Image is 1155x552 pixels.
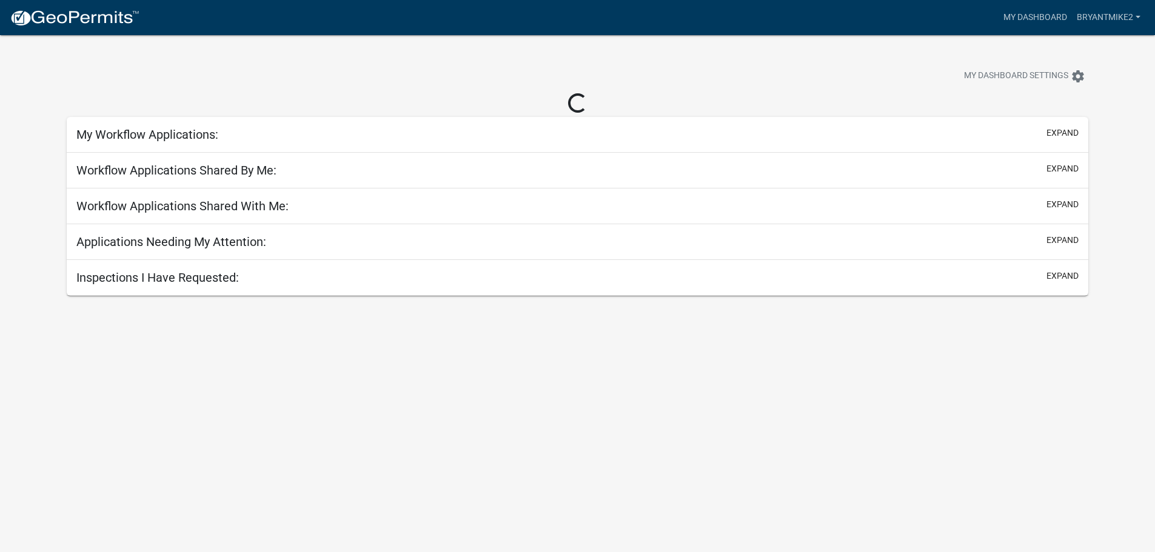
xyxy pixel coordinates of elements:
a: bryantmike2 [1072,6,1145,29]
h5: Applications Needing My Attention: [76,234,266,249]
button: expand [1046,234,1079,247]
h5: Workflow Applications Shared By Me: [76,163,276,178]
button: expand [1046,270,1079,282]
button: expand [1046,162,1079,175]
button: My Dashboard Settingssettings [954,64,1095,88]
a: My Dashboard [999,6,1072,29]
h5: My Workflow Applications: [76,127,218,142]
i: settings [1071,69,1085,84]
button: expand [1046,198,1079,211]
button: expand [1046,127,1079,139]
h5: Workflow Applications Shared With Me: [76,199,289,213]
span: My Dashboard Settings [964,69,1068,84]
h5: Inspections I Have Requested: [76,270,239,285]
